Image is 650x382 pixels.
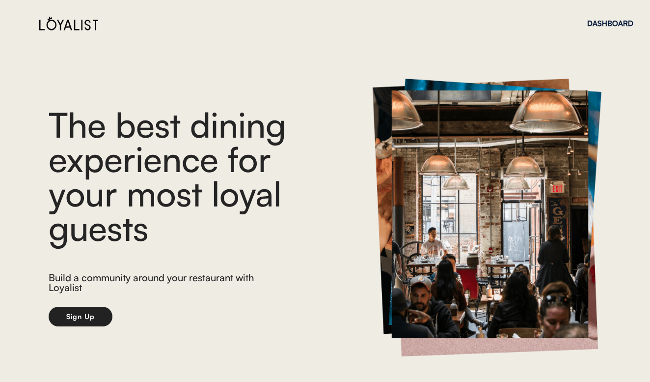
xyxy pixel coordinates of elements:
button: Sign Up [49,307,112,326]
img: Loyalist%20Logo%20Black.svg [39,16,98,30]
img: https%3A%2F%2Fcad833e4373cb143c693037db6b1f8a3.cdn.bubble.io%2Ff1706310385766x357021172207471900%... [373,79,601,356]
div: Build a community around your restaurant with Loyalist [49,273,263,295]
div: The best dining experience for your most loyal guests [49,107,343,245]
div: DASHBOARD [587,20,633,27]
